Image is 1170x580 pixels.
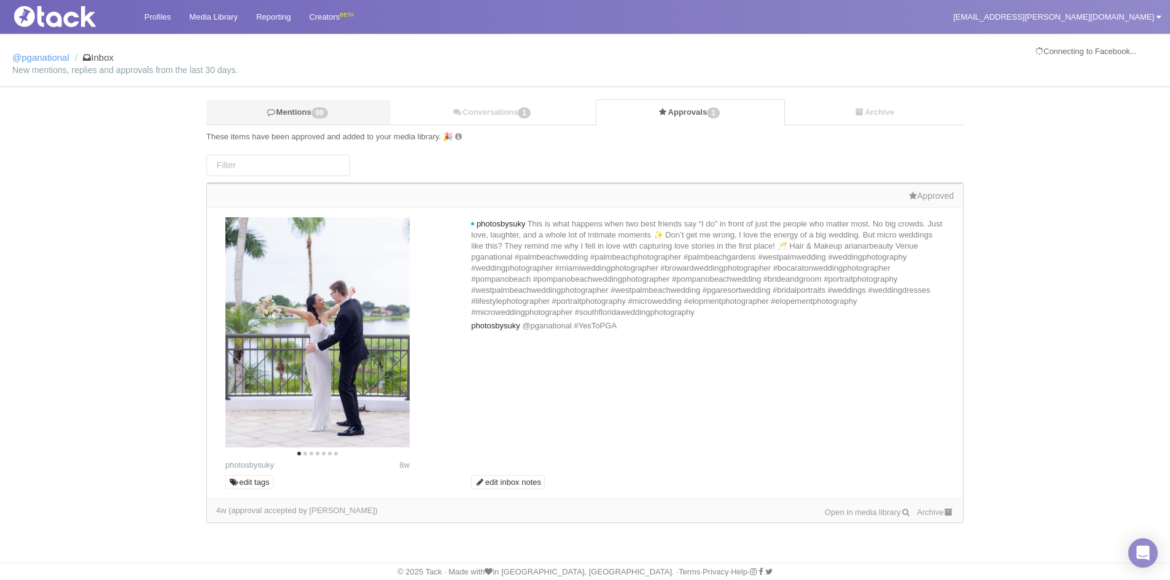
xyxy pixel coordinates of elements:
[1035,46,1158,57] div: Connecting to Facebook...
[399,460,410,470] span: 8w
[9,6,132,27] img: Tack
[225,460,275,470] a: photosbysuky
[206,100,391,125] a: Mentions99
[471,219,942,317] span: This is what happens when two best friends say “I do” in front of just the people who matter most...
[216,506,227,515] span: 4w
[477,219,526,228] span: photosbysuky
[297,452,301,455] li: Page dot 1
[785,100,964,125] a: Archive
[707,107,720,118] span: 1
[471,222,474,226] i: new
[12,52,69,63] a: @pganational
[216,506,228,515] time: Latest comment: 2025-08-29 14:30 UTC
[399,460,410,471] time: Posted: 2025-08-01 14:25 UTC
[1128,538,1158,568] div: Open Intercom Messenger
[340,9,354,21] div: BETA
[917,508,954,517] a: Archive
[225,217,410,447] img: Image may contain: plant, potted plant, adult, bridegroom, male, man, person, wedding, clothing, ...
[471,475,545,490] a: edit inbox notes
[522,321,617,330] span: @pganational #YesToPGA
[12,66,1158,74] small: New mentions, replies and approvals from the last 30 days.
[825,508,911,517] a: Open in media library
[471,321,520,330] span: photosbysuky
[1035,57,1158,74] iframe: fb:login_button Facebook Social Plugin
[391,100,595,125] a: Conversations1
[679,567,700,576] a: Terms
[72,52,114,63] li: Inbox
[322,452,326,455] li: Page dot 5
[334,452,338,455] li: Page dot 7
[596,99,786,125] a: Approvals1
[3,566,1167,578] div: © 2025 Tack · Made with in [GEOGRAPHIC_DATA], [GEOGRAPHIC_DATA]. · · · ·
[206,155,350,176] input: Filter
[225,475,273,490] a: edit tags
[228,506,378,515] div: (approval accepted by [PERSON_NAME])
[303,452,307,455] li: Page dot 2
[206,131,964,142] div: These items have been approved and added to your media library. 🎉
[310,452,313,455] li: Page dot 3
[216,190,954,201] div: Approved
[311,107,328,118] span: 99
[731,567,747,576] a: Help
[328,452,332,455] li: Page dot 6
[518,107,531,118] span: 1
[316,452,319,455] li: Page dot 4
[703,567,729,576] a: Privacy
